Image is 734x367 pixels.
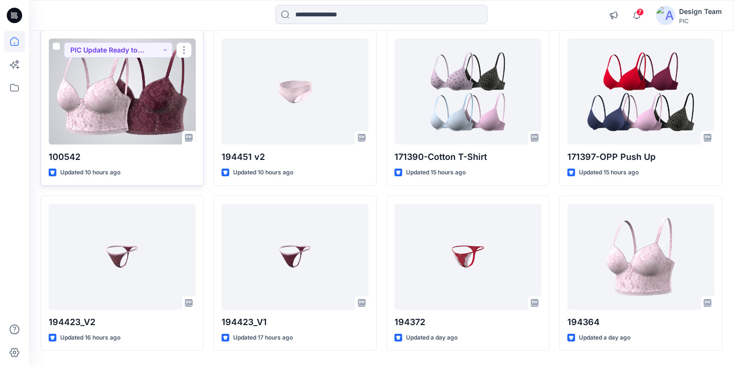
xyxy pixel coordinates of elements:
a: 194423_V2 [49,204,196,310]
p: Updated a day ago [406,333,458,343]
p: 194451 v2 [222,150,368,164]
p: Updated a day ago [579,333,630,343]
p: 194364 [567,315,714,329]
a: 171397-OPP Push Up [567,39,714,144]
p: Updated 17 hours ago [233,333,293,343]
a: 194451 v2 [222,39,368,144]
p: Updated 15 hours ago [406,168,466,178]
p: Updated 15 hours ago [579,168,639,178]
p: 194372 [394,315,541,329]
div: Design Team [679,6,722,17]
span: 7 [636,8,644,16]
p: 171390-Cotton T-Shirt [394,150,541,164]
p: Updated 10 hours ago [233,168,293,178]
p: 171397-OPP Push Up [567,150,714,164]
p: Updated 16 hours ago [60,333,120,343]
a: 194423_V1 [222,204,368,310]
a: 100542 [49,39,196,144]
p: 194423_V2 [49,315,196,329]
a: 194364 [567,204,714,310]
img: avatar [656,6,675,25]
a: 194372 [394,204,541,310]
p: Updated 10 hours ago [60,168,120,178]
a: 171390-Cotton T-Shirt [394,39,541,144]
div: PIC [679,17,722,25]
p: 194423_V1 [222,315,368,329]
p: 100542 [49,150,196,164]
